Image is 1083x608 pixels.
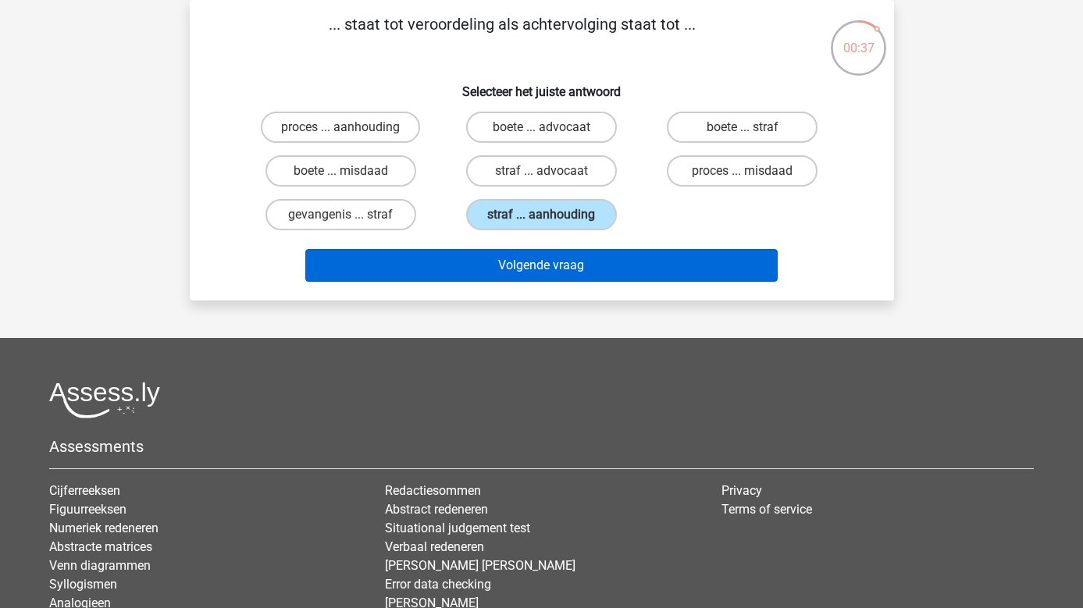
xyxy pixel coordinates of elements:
a: Cijferreeksen [49,483,120,498]
a: [PERSON_NAME] [PERSON_NAME] [385,558,575,573]
a: Error data checking [385,577,491,592]
a: Situational judgement test [385,521,530,535]
a: Redactiesommen [385,483,481,498]
label: straf ... aanhouding [466,199,617,230]
label: boete ... misdaad [265,155,416,187]
label: proces ... aanhouding [261,112,420,143]
a: Privacy [721,483,762,498]
div: 00:37 [829,19,888,58]
p: ... staat tot veroordeling als achtervolging staat tot ... [215,12,810,59]
a: Venn diagrammen [49,558,151,573]
label: boete ... straf [667,112,818,143]
a: Figuurreeksen [49,502,126,517]
h5: Assessments [49,437,1034,456]
h6: Selecteer het juiste antwoord [215,72,869,99]
img: Assessly logo [49,382,160,418]
a: Verbaal redeneren [385,539,484,554]
a: Abstracte matrices [49,539,152,554]
a: Numeriek redeneren [49,521,159,535]
label: boete ... advocaat [466,112,617,143]
a: Syllogismen [49,577,117,592]
label: gevangenis ... straf [265,199,416,230]
label: straf ... advocaat [466,155,617,187]
label: proces ... misdaad [667,155,818,187]
a: Terms of service [721,502,812,517]
button: Volgende vraag [305,249,778,282]
a: Abstract redeneren [385,502,488,517]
